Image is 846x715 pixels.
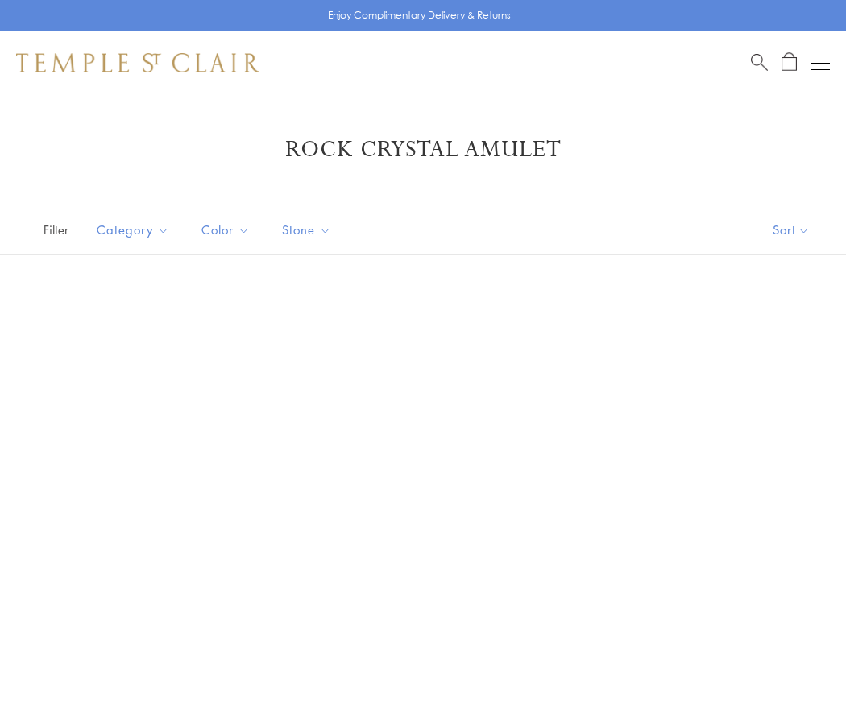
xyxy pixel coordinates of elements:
[736,205,846,254] button: Show sort by
[16,53,259,72] img: Temple St. Clair
[40,135,806,164] h1: Rock Crystal Amulet
[89,220,181,240] span: Category
[193,220,262,240] span: Color
[274,220,343,240] span: Stone
[811,53,830,72] button: Open navigation
[270,212,343,248] button: Stone
[328,7,511,23] p: Enjoy Complimentary Delivery & Returns
[189,212,262,248] button: Color
[782,52,797,72] a: Open Shopping Bag
[85,212,181,248] button: Category
[751,52,768,72] a: Search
